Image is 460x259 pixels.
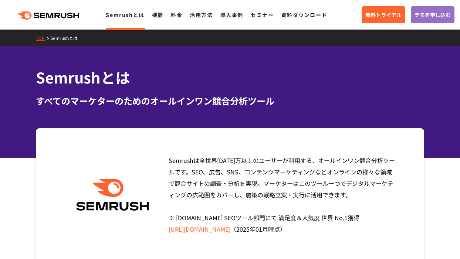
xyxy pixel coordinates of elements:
span: Semrushは全世界[DATE]万以上のユーザーが利用する、オールインワン競合分析ツールです。SEO、広告、SNS、コンテンツマーケティングなどオンラインの様々な領域で競合サイトの調査・分析を... [169,156,395,234]
a: 資料ダウンロード [281,11,327,18]
a: Semrushとは [50,35,83,41]
img: Semrush [72,179,153,211]
a: 機能 [152,11,163,18]
h1: Semrushとは [36,67,424,88]
a: TOP [36,35,50,41]
span: デモを申し込む [415,11,451,19]
div: すべてのマーケターのためのオールインワン競合分析ツール [36,94,424,108]
a: [URL][DOMAIN_NAME] [169,225,230,234]
a: 活用方法 [190,11,213,18]
a: デモを申し込む [411,6,454,23]
a: セミナー [251,11,274,18]
a: 無料トライアル [362,6,405,23]
a: 料金 [171,11,182,18]
a: Semrushとは [106,11,144,18]
a: 導入事例 [220,11,243,18]
span: 無料トライアル [365,11,402,19]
